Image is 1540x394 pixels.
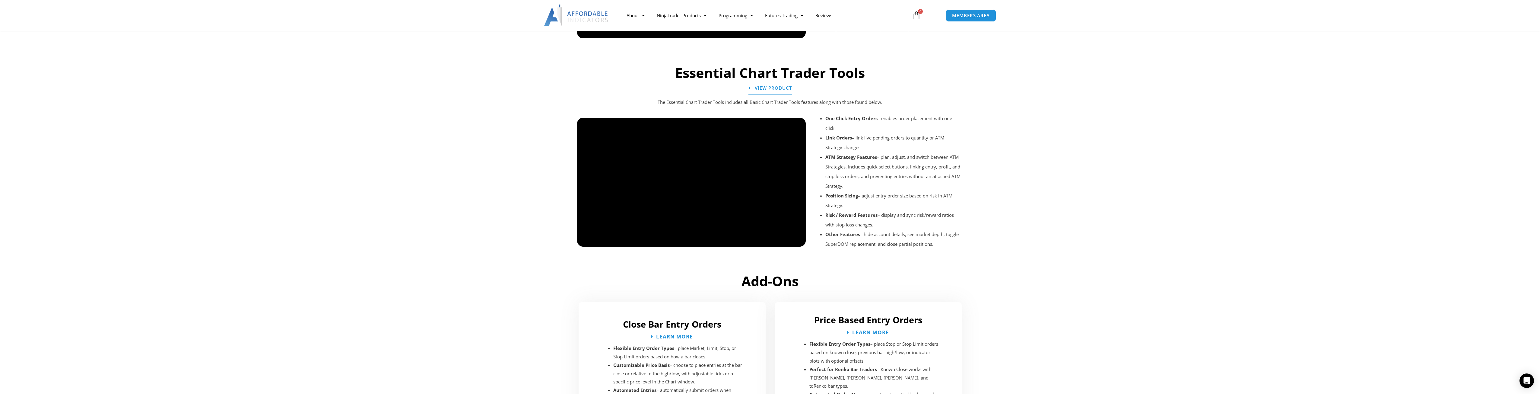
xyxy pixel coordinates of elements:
[748,82,792,95] a: View Product
[781,314,956,326] h2: Price Based Entry Orders
[809,341,870,347] strong: Flexible Entry Order Types
[903,7,930,24] a: 0
[809,366,877,372] strong: Perfect for Renko Bar Traders
[825,191,962,210] li: – adjust entry order size based on risk in ATM Strategy.
[759,8,809,22] a: Futures Trading
[847,330,889,335] a: Learn More
[825,152,962,191] li: – plan, adjust, and switch between ATM Strategies. Includes quick select buttons, linking entry, ...
[574,64,966,82] h2: Essential Chart Trader Tools
[621,8,905,22] nav: Menu
[809,340,941,365] li: – place Stop or Stop Limit orders based on known close, previous bar high/low, or indicator plots...
[825,135,852,141] strong: Link Orders
[825,231,860,237] strong: Other Features
[589,98,951,107] p: The Essential Chart Trader Tools includes all Basic Chart Trader Tools features along with those ...
[825,115,878,121] strong: One Click Entry Orders
[656,334,693,339] span: Learn More
[809,8,838,22] a: Reviews
[613,361,745,386] li: – choose to place entries at the bar close or relative to the high/low, with adjustable ticks or ...
[825,133,962,152] li: – link live pending orders to quantity or ATM Strategy changes.
[613,345,674,351] strong: Flexible Entry Order Types
[946,9,996,22] a: MEMBERS AREA
[825,210,962,229] li: – display and sync risk/reward ratios with stop loss changes.
[852,330,889,335] span: Learn More
[544,5,609,26] img: LogoAI
[809,365,941,391] li: – Known Close works with [PERSON_NAME], [PERSON_NAME], [PERSON_NAME], and tdRenko bar types.
[651,334,693,339] a: Learn More
[613,387,656,393] strong: Automated Entries
[577,118,806,247] iframe: NinjaTrader ATM Strategy - With Position Sizing & Risk Reward
[825,229,962,249] li: – hide account details, see market depth, toggle SuperDOM replacement, and close partial positions.
[585,319,760,330] h2: Close Bar Entry Orders
[825,212,878,218] strong: Risk / Reward Features
[825,193,858,199] strong: Position Sizing
[1519,373,1534,388] div: Open Intercom Messenger
[651,8,713,22] a: NinjaTrader Products
[918,9,923,14] span: 0
[755,86,792,90] span: View Product
[577,272,963,290] h2: Add-Ons
[613,344,745,361] li: – place Market, Limit, Stop, or Stop Limit orders based on how a bar closes.
[621,8,651,22] a: About
[825,154,877,160] strong: ATM Strategy Features
[952,13,990,18] span: MEMBERS AREA
[825,114,962,133] li: – enables order placement with one click.
[713,8,759,22] a: Programming
[613,362,670,368] strong: Customizable Price Basis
